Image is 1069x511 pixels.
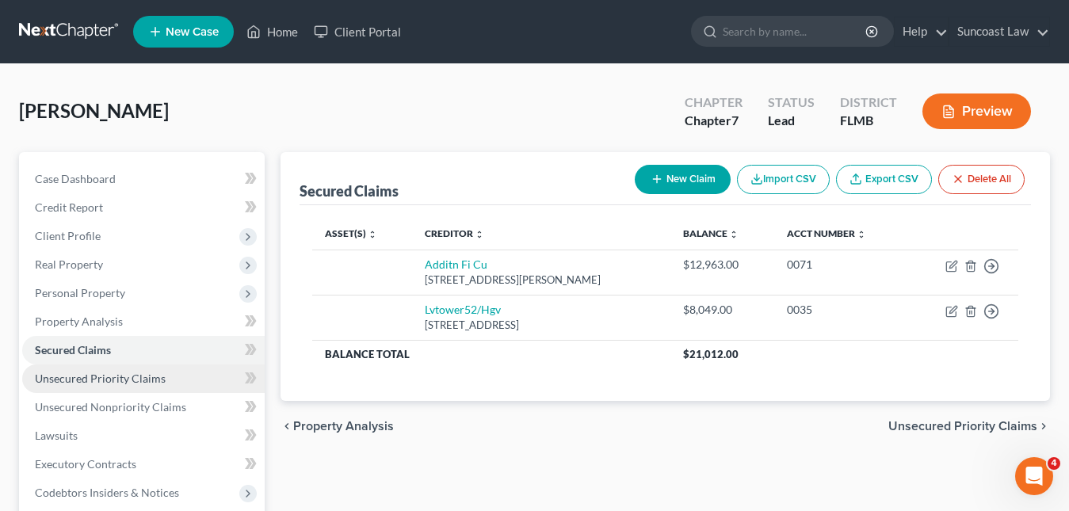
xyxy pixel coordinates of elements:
span: $21,012.00 [683,348,739,360]
span: Secured Claims [35,343,111,357]
span: Unsecured Priority Claims [888,420,1037,433]
a: Lvtower52/Hgv [425,303,501,316]
a: Acct Number unfold_more [787,227,866,239]
span: 4 [1048,457,1060,470]
div: [STREET_ADDRESS] [425,318,658,333]
a: Unsecured Priority Claims [22,364,265,393]
button: Preview [922,93,1031,129]
a: Credit Report [22,193,265,222]
div: FLMB [840,112,897,130]
button: Import CSV [737,165,830,194]
a: Case Dashboard [22,165,265,193]
i: unfold_more [857,230,866,239]
a: Balance unfold_more [683,227,739,239]
i: chevron_left [281,420,293,433]
button: New Claim [635,165,731,194]
span: Client Profile [35,229,101,242]
span: 7 [731,112,739,128]
a: Home [239,17,306,46]
span: Property Analysis [35,315,123,328]
i: unfold_more [368,230,377,239]
div: Status [768,93,815,112]
a: Property Analysis [22,307,265,336]
a: Executory Contracts [22,450,265,479]
div: $12,963.00 [683,257,762,273]
div: Chapter [685,93,743,112]
input: Search by name... [723,17,868,46]
a: Export CSV [836,165,932,194]
button: Delete All [938,165,1025,194]
span: Personal Property [35,286,125,299]
div: 0035 [787,302,895,318]
span: [PERSON_NAME] [19,99,169,122]
span: Executory Contracts [35,457,136,471]
a: Asset(s) unfold_more [325,227,377,239]
span: New Case [166,26,219,38]
div: $8,049.00 [683,302,762,318]
div: Chapter [685,112,743,130]
span: Credit Report [35,200,103,214]
a: Unsecured Nonpriority Claims [22,393,265,421]
div: Lead [768,112,815,130]
div: [STREET_ADDRESS][PERSON_NAME] [425,273,658,288]
i: chevron_right [1037,420,1050,433]
div: 0071 [787,257,895,273]
span: Lawsuits [35,429,78,442]
iframe: Intercom live chat [1015,457,1053,495]
i: unfold_more [475,230,484,239]
span: Codebtors Insiders & Notices [35,486,179,499]
a: Secured Claims [22,336,265,364]
a: Suncoast Law [949,17,1049,46]
a: Lawsuits [22,421,265,450]
span: Case Dashboard [35,172,116,185]
div: Secured Claims [300,181,399,200]
div: District [840,93,897,112]
a: Additn Fi Cu [425,257,487,271]
span: Property Analysis [293,420,394,433]
a: Help [895,17,948,46]
span: Unsecured Priority Claims [35,372,166,385]
th: Balance Total [312,340,670,368]
a: Client Portal [306,17,409,46]
i: unfold_more [729,230,739,239]
span: Real Property [35,257,103,271]
a: Creditor unfold_more [425,227,484,239]
button: chevron_left Property Analysis [281,420,394,433]
button: Unsecured Priority Claims chevron_right [888,420,1050,433]
span: Unsecured Nonpriority Claims [35,400,186,414]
